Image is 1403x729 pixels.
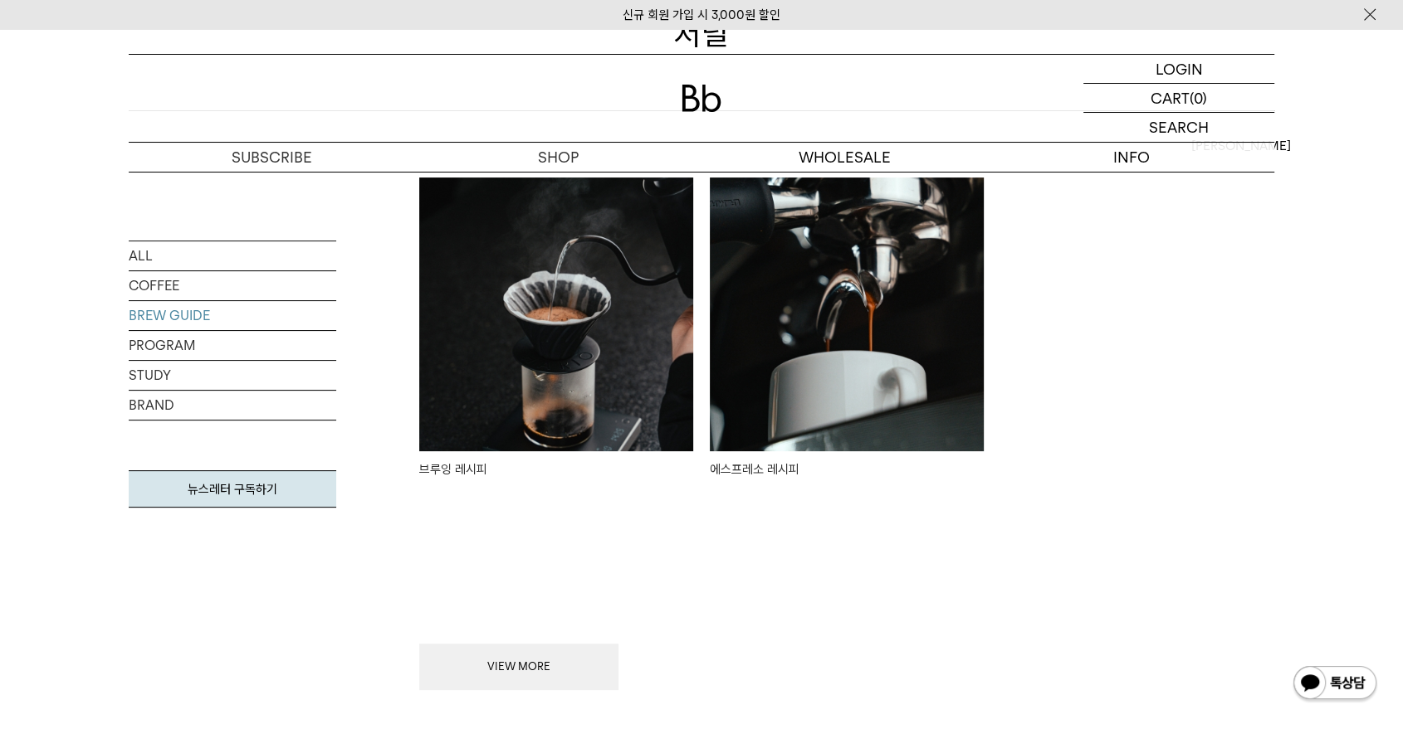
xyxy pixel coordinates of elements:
a: STUDY [129,361,336,390]
a: COFFEE [129,271,336,300]
img: 로고 [682,85,721,112]
div: 브루잉 레시피 [419,459,693,499]
a: 에스프레소 레시피 에스프레소 레시피 [710,177,984,519]
img: 카카오톡 채널 1:1 채팅 버튼 [1292,664,1378,704]
p: WHOLESALE [701,143,988,172]
a: CART (0) [1083,84,1274,113]
a: LOGIN [1083,55,1274,84]
a: ALL [129,241,336,270]
div: 에스프레소 레시피 [710,459,984,499]
p: LOGIN [1156,55,1203,83]
a: BREW GUIDE [129,301,336,330]
a: BRAND [129,391,336,420]
a: 신규 회원 가입 시 3,000원 할인 [623,7,780,22]
p: INFO [988,143,1274,172]
p: (0) [1190,84,1207,112]
a: 브루잉 레시피 브루잉 레시피 [419,177,693,499]
p: CART [1151,84,1190,112]
img: 브루잉 레시피 [419,177,693,451]
p: SEARCH [1149,113,1209,142]
button: VIEW MORE [419,644,618,690]
a: SUBSCRIBE [129,143,415,172]
a: SHOP [415,143,701,172]
img: 에스프레소 레시피 [710,177,984,451]
a: 뉴스레터 구독하기 [129,470,336,508]
a: PROGRAM [129,331,336,360]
